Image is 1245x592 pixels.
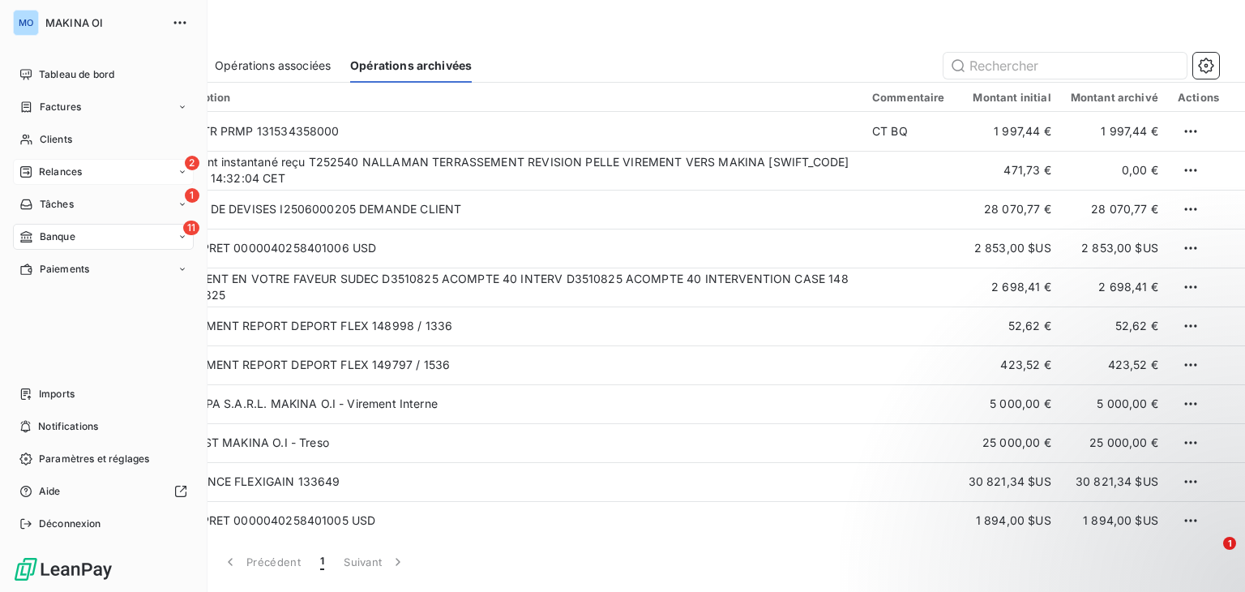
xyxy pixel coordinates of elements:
[955,345,1061,384] td: 423,52 €
[955,268,1061,307] td: 2 698,41 €
[955,423,1061,462] td: 25 000,00 €
[40,100,81,114] span: Factures
[943,53,1187,79] input: Rechercher
[185,188,199,203] span: 1
[1061,423,1168,462] td: 25 000,00 €
[320,554,324,570] span: 1
[334,545,416,579] button: Suivant
[40,197,74,212] span: Tâches
[185,156,199,170] span: 2
[1190,537,1229,576] iframe: Intercom live chat
[160,501,862,540] td: REAL PRET 0000040258401005 USD
[39,484,61,499] span: Aide
[13,556,113,582] img: Logo LeanPay
[1061,112,1168,151] td: 1 997,44 €
[1061,190,1168,229] td: 28 070,77 €
[40,132,72,147] span: Clients
[1071,91,1158,104] div: Montant archivé
[955,151,1061,190] td: 471,73 €
[1061,229,1168,268] td: 2 853,00 $US
[39,387,75,401] span: Imports
[160,151,862,190] td: Virement instantané reçu T252540 NALLAMAN TERRASSEMENT REVISION PELLE VIREMENT VERS MAKINA [SWIFT...
[1061,151,1168,190] td: 0,00 €
[169,91,853,104] div: Description
[1223,537,1236,550] span: 1
[215,58,331,74] span: Opérations associées
[45,16,162,29] span: MAKINA OI
[160,268,862,307] td: VIREMENT EN VOTRE FAVEUR SUDEC D3510825 ACOMPTE 40 INTERV D3510825 ACOMPTE 40 INTERVENTION CASE 1...
[1061,268,1168,307] td: 2 698,41 €
[955,384,1061,423] td: 5 000,00 €
[160,112,862,151] td: OPE.ETR PRMP 131534358000
[872,91,945,104] div: Commentaire
[921,435,1245,548] iframe: Intercom notifications message
[39,165,82,179] span: Relances
[955,112,1061,151] td: 1 997,44 €
[955,190,1061,229] td: 28 070,77 €
[1178,91,1219,104] div: Actions
[13,478,194,504] a: Aide
[39,67,114,82] span: Tableau de bord
[310,545,334,579] button: 1
[1061,307,1168,345] td: 52,62 €
[1061,384,1168,423] td: 5 000,00 €
[160,229,862,268] td: REAL PRET 0000040258401006 USD
[1061,345,1168,384] td: 423,52 €
[13,10,39,36] div: MO
[40,230,75,244] span: Banque
[955,307,1061,345] td: 52,62 €
[183,221,199,235] span: 11
[160,307,862,345] td: VERSEMENT REPORT DEPORT FLEX 148998 / 1336
[160,345,862,384] td: VERSEMENT REPORT DEPORT FLEX 149797 / 1536
[862,112,955,151] td: CT BQ
[160,190,862,229] td: VENTE DE DEVISES I2506000205 DEMANDE CLIENT
[965,91,1051,104] div: Montant initial
[40,262,89,277] span: Paiements
[160,462,862,501] td: ECHEANCE FLEXIGAIN 133649
[212,545,310,579] button: Précédent
[38,419,98,434] span: Notifications
[39,517,101,531] span: Déconnexion
[160,384,862,423] td: VIR SEPA S.A.R.L. MAKINA O.I - Virement Interne
[350,58,472,74] span: Opérations archivées
[39,452,149,466] span: Paramètres et réglages
[955,229,1061,268] td: 2 853,00 $US
[160,423,862,462] td: VIR INST MAKINA O.I - Treso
